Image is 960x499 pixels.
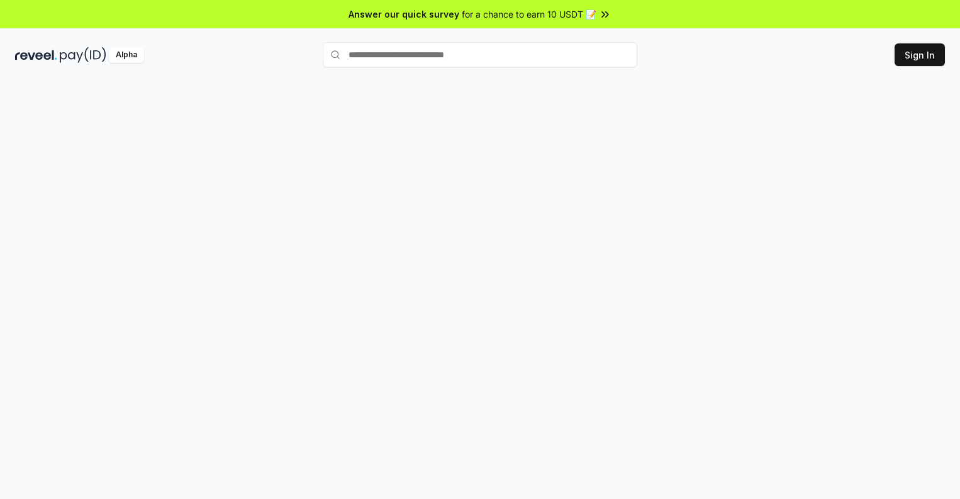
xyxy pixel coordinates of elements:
[109,47,144,63] div: Alpha
[462,8,596,21] span: for a chance to earn 10 USDT 📝
[15,47,57,63] img: reveel_dark
[60,47,106,63] img: pay_id
[349,8,459,21] span: Answer our quick survey
[895,43,945,66] button: Sign In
